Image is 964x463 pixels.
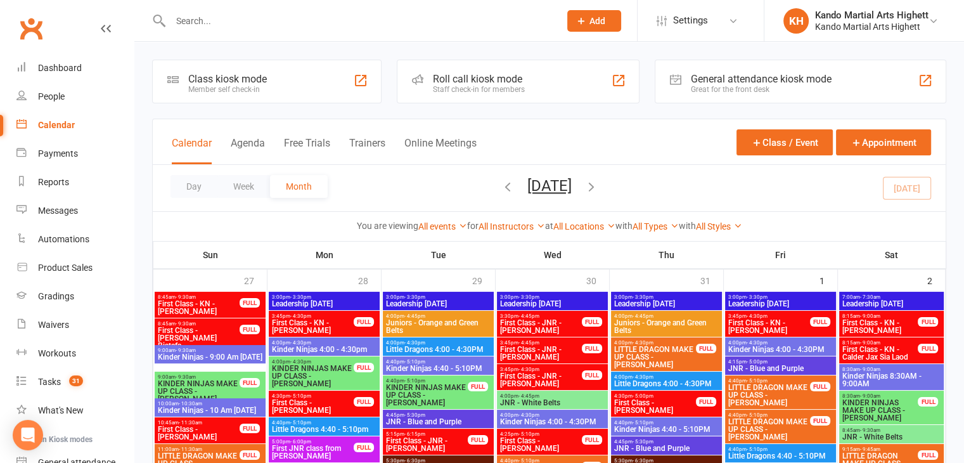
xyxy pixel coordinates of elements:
[614,380,719,388] span: Little Dragons 4:00 - 4:30PM
[404,313,425,319] span: - 4:45pm
[518,340,539,346] span: - 4:45pm
[354,317,374,327] div: FULL
[38,405,84,415] div: What's New
[614,445,719,452] span: JNR - Blue and Purple
[15,13,47,44] a: Clubworx
[527,177,572,195] button: [DATE]
[385,346,491,353] span: Little Dragons 4:00 - 4:30PM
[860,340,880,346] span: - 9:00am
[518,313,539,319] span: - 4:45pm
[783,8,809,34] div: KH
[244,270,267,290] div: 27
[385,384,468,407] span: KINDER NINJAS MAKE UP CLASS - [PERSON_NAME]
[842,313,919,319] span: 8:15am
[16,54,134,82] a: Dashboard
[860,313,880,319] span: - 9:00am
[499,418,605,426] span: Kinder Ninjas 4:00 - 4:30PM
[176,294,196,300] span: - 9:30am
[231,137,265,164] button: Agenda
[157,300,240,315] span: First Class - KN - [PERSON_NAME]
[700,270,723,290] div: 31
[157,374,240,380] span: 9:00am
[404,137,477,164] button: Online Meetings
[842,372,942,388] span: Kinder Ninjas 8:30AM - 9:00AM
[918,317,938,327] div: FULL
[633,420,653,426] span: - 5:10pm
[290,393,311,399] span: - 5:10pm
[270,175,328,198] button: Month
[615,221,633,231] strong: with
[836,129,931,155] button: Appointment
[842,427,942,433] span: 8:45am
[358,270,381,290] div: 28
[614,294,719,300] span: 3:00pm
[271,300,377,308] span: Leadership [DATE]
[499,346,582,361] span: First Class - JNR - [PERSON_NAME]
[696,221,742,231] a: All Styles
[69,375,83,386] span: 31
[16,225,134,254] a: Automations
[747,378,768,384] span: - 5:10pm
[16,396,134,425] a: What's New
[290,359,311,365] span: - 4:30pm
[38,91,65,101] div: People
[217,175,270,198] button: Week
[167,12,551,30] input: Search...
[157,420,240,426] span: 10:45am
[610,242,724,268] th: Thu
[518,294,539,300] span: - 3:30pm
[240,450,260,460] div: FULL
[404,359,425,365] span: - 5:10pm
[582,317,602,327] div: FULL
[271,359,354,365] span: 4:00pm
[728,359,833,365] span: 4:15pm
[518,367,539,372] span: - 4:30pm
[16,254,134,282] a: Product Sales
[385,412,491,418] span: 4:45pm
[179,420,202,426] span: - 11:30am
[357,221,418,231] strong: You are viewing
[810,382,830,391] div: FULL
[728,319,811,334] span: First Class - KN - [PERSON_NAME]
[349,137,385,164] button: Trainers
[290,420,311,426] span: - 5:10pm
[16,197,134,225] a: Messages
[157,447,240,452] span: 11:00am
[188,73,267,85] div: Class kiosk mode
[38,263,93,273] div: Product Sales
[728,418,811,441] span: LITTLE DRAGON MAKE UP CLASS - [PERSON_NAME]
[284,137,330,164] button: Free Trials
[586,270,609,290] div: 30
[747,340,768,346] span: - 4:30pm
[614,340,697,346] span: 4:00pm
[842,367,942,372] span: 8:30am
[290,439,311,445] span: - 6:00pm
[518,393,539,399] span: - 4:45pm
[176,321,196,327] span: - 9:30am
[16,368,134,396] a: Tasks 31
[747,412,768,418] span: - 5:10pm
[747,294,768,300] span: - 3:30pm
[290,340,311,346] span: - 4:30pm
[582,370,602,380] div: FULL
[404,412,425,418] span: - 5:30pm
[170,175,217,198] button: Day
[838,242,946,268] th: Sat
[385,359,491,365] span: 4:40pm
[499,399,605,407] span: JNR - White Belts
[271,445,354,460] span: First JNR class from [PERSON_NAME]
[418,221,467,231] a: All events
[157,327,240,357] span: First Class - [PERSON_NAME] Bistafa [PERSON_NAME]
[747,313,768,319] span: - 4:30pm
[157,401,263,407] span: 10:00am
[240,424,260,433] div: FULL
[496,242,610,268] th: Wed
[271,313,354,319] span: 3:45pm
[38,291,74,301] div: Gradings
[404,378,425,384] span: - 5:10pm
[842,294,942,300] span: 7:00am
[736,129,833,155] button: Class / Event
[38,205,78,216] div: Messages
[918,397,938,407] div: FULL
[404,340,425,346] span: - 4:30pm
